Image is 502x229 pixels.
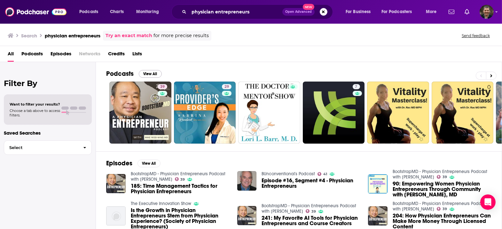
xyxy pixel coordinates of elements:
[21,33,37,39] h3: Search
[393,181,491,197] span: 90: Empowering Women Physician Entrepreneurs Through Community with [PERSON_NAME], MD
[106,159,161,167] a: EpisodesView All
[237,206,257,225] img: 241: My Favorite AI Tools for Physician Entrepreneurs and Course Creators
[174,82,236,144] a: 29
[131,201,191,206] a: The Executive Innovation Show
[381,7,412,16] span: For Podcasters
[368,206,388,226] img: 204: How Physician Entrepreneurs Can Make More Money Through Licensed Content
[153,32,209,39] span: for more precise results
[462,6,472,17] a: Show notifications dropdown
[75,7,106,17] button: open menu
[460,33,492,38] button: Send feedback
[262,215,360,226] a: 241: My Favorite AI Tools for Physician Entrepreneurs and Course Creators
[303,4,314,10] span: New
[285,10,312,13] span: Open Advanced
[311,210,316,213] span: 39
[393,201,487,212] a: BootstrapMD - Physician Entrepreneurs Podcast with Dr. Mike Woo-Ming
[437,175,447,179] a: 39
[262,178,360,189] a: Episode #16, Segment #4 - Physician Entrepreneurs
[189,7,282,17] input: Search podcasts, credits, & more...
[480,5,494,19] span: Logged in as vincegalloro
[318,172,327,176] a: 41
[323,173,327,176] span: 41
[10,102,60,107] span: Want to filter your results?
[4,146,78,150] span: Select
[355,84,357,90] span: 7
[446,6,457,17] a: Show notifications dropdown
[5,6,67,18] img: Podchaser - Follow, Share and Rate Podcasts
[222,84,231,89] a: 29
[303,82,365,144] a: 7
[4,130,92,136] p: Saved Searches
[432,82,494,144] a: 0
[353,84,360,89] a: 7
[480,5,494,19] button: Show profile menu
[106,70,134,78] h2: Podcasts
[106,206,126,226] img: Is the Growth in Physician Entrepreneurs Stem from Physician Experience? (Society of Physician En...
[393,181,491,197] a: 90: Empowering Women Physician Entrepreneurs Through Community with Sharon McLaughlin, MD
[10,108,60,117] span: Choose a tab above to access filters.
[132,49,142,62] a: Lists
[437,207,447,211] a: 39
[106,174,126,193] img: 185: Time Management Tactics for Physician Entrepreneurs
[106,32,152,39] a: Try an exact match
[177,4,339,19] div: Search podcasts, credits, & more...
[421,7,445,17] button: open menu
[443,208,447,210] span: 39
[368,174,388,194] img: 90: Empowering Women Physician Entrepreneurs Through Community with Sharon McLaughlin, MD
[487,84,491,141] div: 0
[131,183,230,194] a: 185: Time Management Tactics for Physician Entrepreneurs
[282,8,315,16] button: Open AdvancedNew
[341,7,379,17] button: open menu
[306,209,316,213] a: 39
[106,70,162,78] a: PodcastsView All
[137,160,161,167] button: View All
[131,171,225,182] a: BootstrapMD - Physician Entrepreneurs Podcast with Dr. Mike Woo-Ming
[4,79,92,88] h2: Filter By
[224,84,229,90] span: 29
[110,7,124,16] span: Charts
[262,171,315,177] a: BUnconventional's Podcast
[393,169,487,180] a: BootstrapMD - Physician Entrepreneurs Podcast with Dr. Mike Woo-Ming
[158,84,167,89] a: 39
[377,7,421,17] button: open menu
[106,7,128,17] a: Charts
[160,84,165,90] span: 39
[480,194,496,210] div: Open Intercom Messenger
[262,203,356,214] a: BootstrapMD - Physician Entrepreneurs Podcast with Dr. Mike Woo-Ming
[108,49,125,62] a: Credits
[51,49,71,62] a: Episodes
[136,7,159,16] span: Monitoring
[109,82,171,144] a: 39
[79,49,100,62] span: Networks
[132,7,167,17] button: open menu
[79,7,98,16] span: Podcasts
[443,176,447,178] span: 39
[346,7,371,16] span: For Business
[426,7,437,16] span: More
[4,140,92,155] button: Select
[175,177,185,181] a: 39
[180,178,185,181] span: 39
[480,5,494,19] img: User Profile
[21,49,43,62] a: Podcasts
[237,171,257,191] img: Episode #16, Segment #4 - Physician Entrepreneurs
[8,49,14,62] a: All
[45,33,100,39] h3: physician entrepreneurs
[139,70,162,78] button: View All
[106,159,132,167] h2: Episodes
